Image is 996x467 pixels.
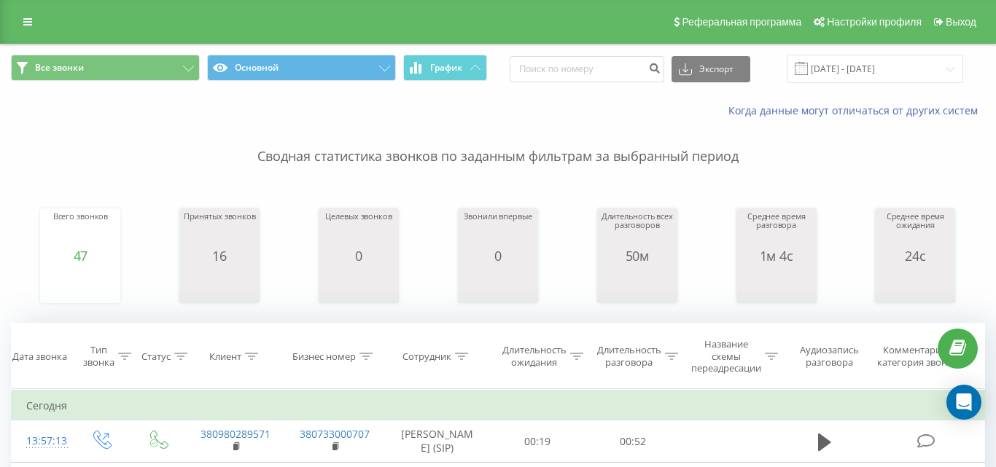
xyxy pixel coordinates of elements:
[209,350,241,363] div: Клиент
[874,345,960,369] div: Комментарий/категория звонка
[597,345,661,369] div: Длительность разговора
[83,345,114,369] div: Тип звонка
[502,345,567,369] div: Длительность ожидания
[740,248,813,263] div: 1м 4с
[11,118,985,166] p: Сводная статистика звонков по заданным фильтрам за выбранный период
[384,420,490,463] td: [PERSON_NAME] (SIP)
[464,248,532,263] div: 0
[403,55,487,81] button: График
[601,248,674,263] div: 50м
[325,212,392,248] div: Целевых звонков
[184,248,256,263] div: 16
[879,212,952,248] div: Среднее время ожидания
[26,427,58,455] div: 13:57:13
[325,248,392,263] div: 0
[510,56,664,82] input: Поиск по номеру
[793,345,867,369] div: Аудиозапись разговора
[946,385,981,420] div: Open Intercom Messenger
[430,63,462,73] span: График
[53,248,109,263] div: 47
[946,16,976,28] span: Выход
[201,427,271,441] a: 380980289571
[691,338,761,375] div: Название схемы переадресации
[12,391,985,420] td: Сегодня
[292,350,356,363] div: Бизнес номер
[300,427,370,441] a: 380733000707
[11,55,200,81] button: Все звонки
[53,212,109,248] div: Всего звонков
[35,62,84,74] span: Все звонки
[464,212,532,248] div: Звонили впервые
[490,420,585,463] td: 00:19
[207,55,396,81] button: Основной
[879,248,952,263] div: 24с
[672,56,750,82] button: Экспорт
[585,420,680,463] td: 00:52
[402,350,451,363] div: Сотрудник
[827,16,922,28] span: Настройки профиля
[682,16,801,28] span: Реферальная программа
[728,103,985,117] a: Когда данные могут отличаться от других систем
[601,212,674,248] div: Длительность всех разговоров
[184,212,256,248] div: Принятых звонков
[12,350,67,363] div: Дата звонка
[141,350,171,363] div: Статус
[740,212,813,248] div: Среднее время разговора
